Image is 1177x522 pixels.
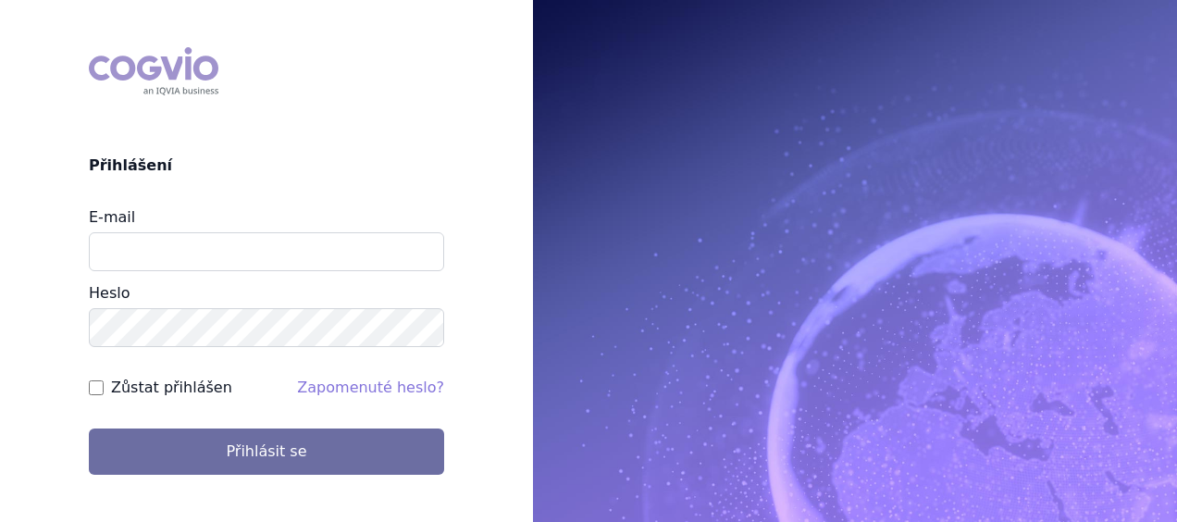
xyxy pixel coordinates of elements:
[89,208,135,226] label: E-mail
[89,429,444,475] button: Přihlásit se
[111,377,232,399] label: Zůstat přihlášen
[89,155,444,177] h2: Přihlášení
[297,379,444,396] a: Zapomenuté heslo?
[89,284,130,302] label: Heslo
[89,47,218,95] div: COGVIO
